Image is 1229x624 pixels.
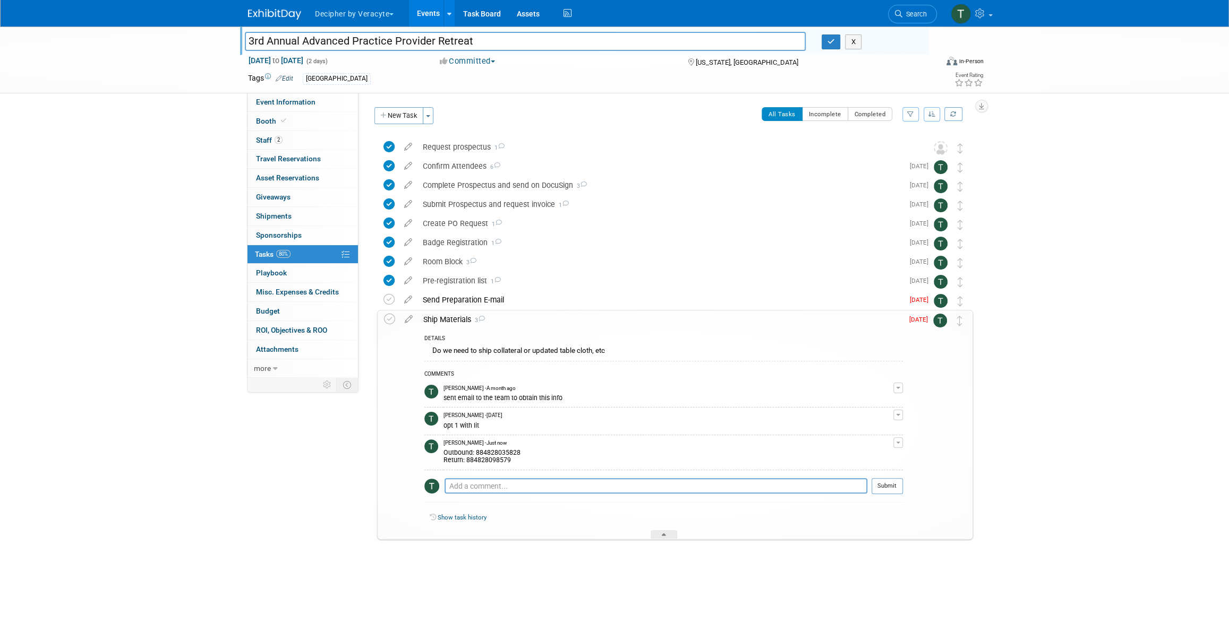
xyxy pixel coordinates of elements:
[438,514,487,521] a: Show task history
[247,340,358,359] a: Attachments
[247,188,358,206] a: Giveaways
[417,138,912,156] div: Request prospectus
[443,447,893,464] div: Outbound: 884828035828 Return: 884828098579
[271,56,281,65] span: to
[305,58,328,65] span: (2 days)
[934,141,948,155] img: Unassigned
[247,302,358,320] a: Budget
[695,58,798,66] span: [US_STATE], [GEOGRAPHIC_DATA]
[255,250,291,258] span: Tasks
[424,369,903,380] div: COMMENTS
[934,179,948,193] img: Tony Alvarado
[954,73,983,78] div: Event Rating
[487,278,501,285] span: 1
[399,315,418,324] a: edit
[256,136,283,144] span: Staff
[247,207,358,226] a: Shipments
[443,420,893,430] div: opt 1 with lit
[417,291,903,309] div: Send Preparation E-mail
[303,73,371,84] div: [GEOGRAPHIC_DATA]
[248,56,304,65] span: [DATE] [DATE]
[417,157,903,175] div: Confirm Attendees
[959,57,984,65] div: In-Person
[910,296,934,304] span: [DATE]
[417,195,903,213] div: Submit Prospectus and request invoice
[910,201,934,208] span: [DATE]
[247,131,358,150] a: Staff2
[247,359,358,378] a: more
[555,202,569,209] span: 1
[399,238,417,247] a: edit
[247,169,358,187] a: Asset Reservations
[276,75,293,82] a: Edit
[248,9,301,20] img: ExhibitDay
[902,10,927,18] span: Search
[256,268,287,277] span: Playbook
[910,220,934,227] span: [DATE]
[256,193,291,201] span: Giveaways
[399,219,417,228] a: edit
[488,221,502,228] span: 1
[256,345,298,353] span: Attachments
[874,55,984,71] div: Event Format
[318,378,337,392] td: Personalize Event Tab Strip
[910,277,934,284] span: [DATE]
[951,4,971,24] img: Tony Alvarado
[424,335,903,344] div: DETAILS
[443,412,502,419] span: [PERSON_NAME] - [DATE]
[488,240,501,247] span: 1
[247,150,358,168] a: Travel Reservations
[399,295,417,305] a: edit
[276,250,291,258] span: 80%
[958,143,963,153] i: Move task
[417,272,903,290] div: Pre-registration list
[417,233,903,252] div: Badge Registration
[256,174,319,182] span: Asset Reservations
[491,144,505,151] span: 1
[957,316,962,326] i: Move task
[573,183,587,189] span: 3
[399,200,417,209] a: edit
[910,162,934,170] span: [DATE]
[958,277,963,287] i: Move task
[374,107,423,124] button: New Task
[281,118,286,124] i: Booth reservation complete
[958,220,963,230] i: Move task
[934,218,948,231] img: Tony Alvarado
[256,117,288,125] span: Booth
[256,231,302,239] span: Sponsorships
[934,275,948,289] img: Tony Alvarado
[934,256,948,270] img: Tony Alvarado
[910,239,934,246] span: [DATE]
[247,93,358,111] a: Event Information
[958,201,963,211] i: Move task
[933,314,947,327] img: Tony Alvarado
[247,245,358,264] a: Tasks80%
[934,237,948,250] img: Tony Alvarado
[247,283,358,301] a: Misc. Expenses & Credits
[958,239,963,249] i: Move task
[443,392,893,402] div: sent email to the team to obtain this info
[256,98,315,106] span: Event Information
[463,259,476,266] span: 3
[247,321,358,340] a: ROI, Objectives & ROO
[337,378,359,392] td: Toggle Event Tabs
[958,258,963,268] i: Move task
[275,136,283,144] span: 2
[424,412,438,426] img: Tony Alvarado
[418,310,903,328] div: Ship Materials
[424,479,439,493] img: Tony Alvarado
[934,294,948,308] img: Tony Alvarado
[399,161,417,171] a: edit
[399,180,417,190] a: edit
[424,385,438,398] img: Tony Alvarado
[802,107,848,121] button: Incomplete
[256,307,280,315] span: Budget
[247,112,358,131] a: Booth
[845,34,861,49] button: X
[247,226,358,245] a: Sponsorships
[399,257,417,266] a: edit
[910,258,934,265] span: [DATE]
[256,212,292,220] span: Shipments
[934,160,948,174] img: Tony Alvarado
